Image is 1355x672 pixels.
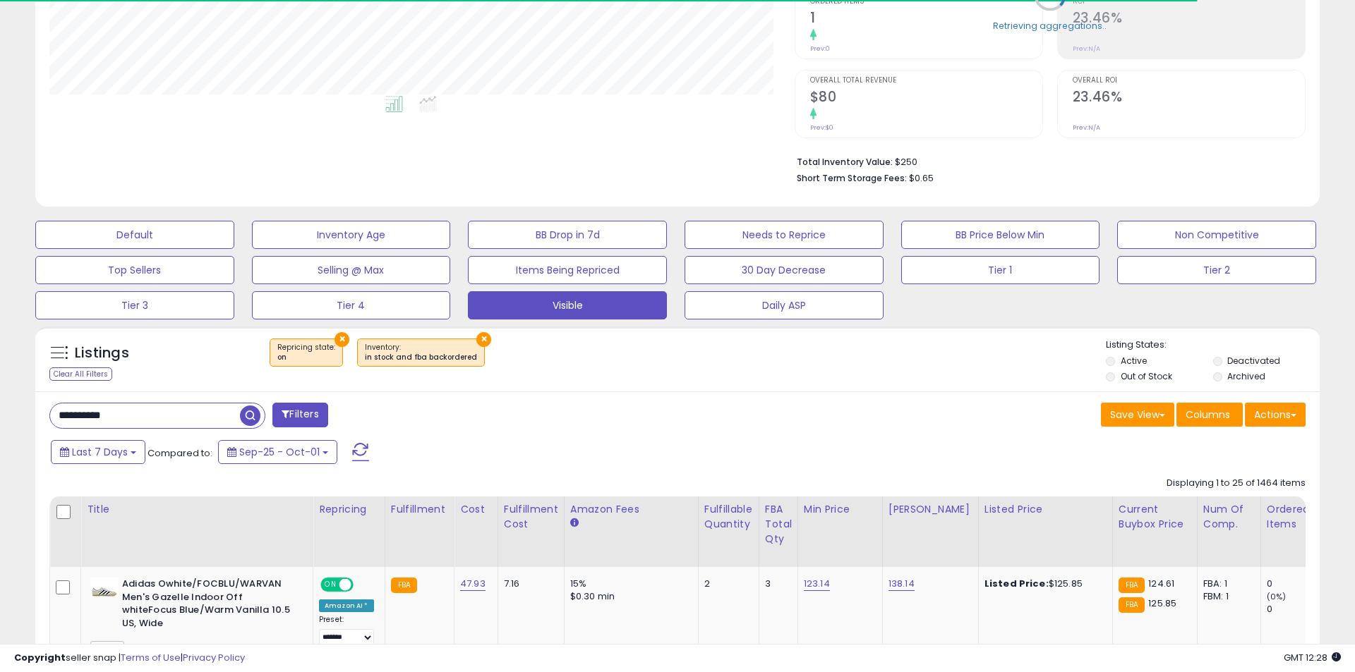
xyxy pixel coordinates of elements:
button: BB Price Below Min [901,221,1100,249]
button: Needs to Reprice [685,221,884,249]
button: Non Competitive [1117,221,1316,249]
button: Selling @ Max [252,256,451,284]
button: Tier 3 [35,291,234,319]
div: seller snap | | [14,652,245,665]
button: Tier 1 [901,256,1100,284]
button: BB Drop in 7d [468,221,667,249]
strong: Copyright [14,651,66,664]
button: Default [35,221,234,249]
button: Tier 2 [1117,256,1316,284]
button: Top Sellers [35,256,234,284]
button: Visible [468,291,667,319]
button: 30 Day Decrease [685,256,884,284]
button: Tier 4 [252,291,451,319]
div: Retrieving aggregations.. [993,19,1107,32]
button: Inventory Age [252,221,451,249]
button: Items Being Repriced [468,256,667,284]
button: Daily ASP [685,291,884,319]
